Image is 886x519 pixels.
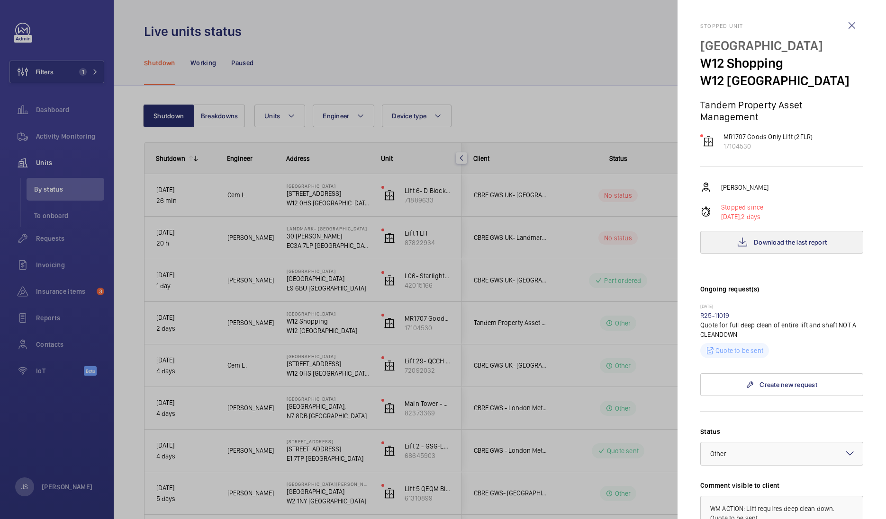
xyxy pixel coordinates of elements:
[700,312,730,319] a: R25-11019
[721,213,741,220] span: [DATE],
[710,450,726,457] span: Other
[715,346,763,355] p: Quote to be sent
[700,54,863,72] p: W12 Shopping
[700,284,863,303] h3: Ongoing request(s)
[723,132,813,141] p: MR1707 Goods Only Lift (2FLR)
[721,183,768,192] p: [PERSON_NAME]
[700,37,863,54] p: [GEOGRAPHIC_DATA]
[700,481,863,490] label: Comment visible to client
[723,141,813,151] p: 17104530
[700,72,863,89] p: W12 [GEOGRAPHIC_DATA]
[754,238,827,246] span: Download the last report
[700,373,863,396] a: Create new request
[700,303,863,311] p: [DATE]
[700,320,863,339] p: Quote for full deep clean of entire lift and shaft NOT A CLEANDOWN
[700,23,863,29] h2: Stopped unit
[721,212,763,221] p: 2 days
[700,427,863,436] label: Status
[700,99,863,123] p: Tandem Property Asset Management
[721,202,763,212] p: Stopped since
[703,136,714,147] img: elevator.svg
[700,231,863,254] button: Download the last report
